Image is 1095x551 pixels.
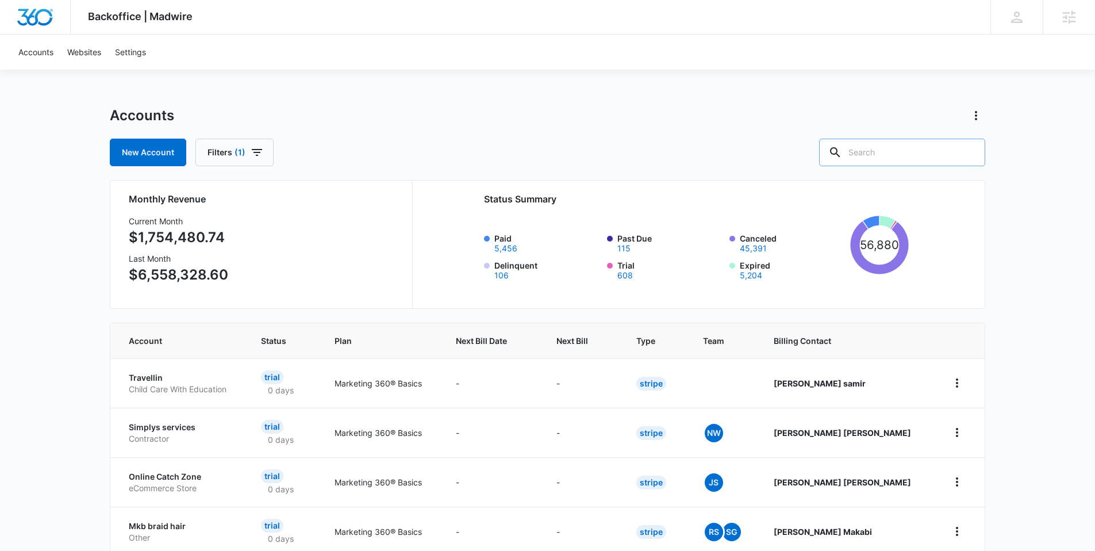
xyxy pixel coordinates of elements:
td: - [543,457,623,507]
div: Trial [261,370,283,384]
h2: Status Summary [484,192,909,206]
div: Trial [261,469,283,483]
span: Account [129,335,217,347]
td: - [442,358,543,408]
button: home [948,473,966,491]
a: Settings [108,35,153,70]
span: Backoffice | Madwire [88,10,193,22]
h3: Last Month [129,252,228,265]
p: $1,754,480.74 [129,227,228,248]
h3: Current Month [129,215,228,227]
div: Stripe [636,426,666,440]
div: Trial [261,519,283,533]
a: New Account [110,139,186,166]
label: Trial [617,259,723,280]
button: Expired [740,271,762,280]
span: Next Bill Date [456,335,512,347]
label: Expired [740,259,846,280]
span: Status [261,335,290,347]
div: Stripe [636,476,666,489]
p: Other [129,532,233,544]
p: Marketing 360® Basics [335,427,428,439]
button: Filters(1) [195,139,274,166]
a: Websites [60,35,108,70]
a: Mkb braid hairOther [129,521,233,543]
strong: [PERSON_NAME] Makabi [774,527,872,537]
strong: [PERSON_NAME] [PERSON_NAME] [774,428,911,438]
p: Marketing 360® Basics [335,476,428,488]
p: Child Care With Education [129,384,233,395]
button: home [948,374,966,392]
a: Online Catch ZoneeCommerce Store [129,471,233,493]
p: Mkb braid hair [129,521,233,532]
td: - [543,358,623,408]
label: Past Due [617,232,723,252]
span: Plan [335,335,428,347]
span: SG [723,523,741,541]
h1: Accounts [110,107,174,124]
td: - [543,408,623,457]
button: Past Due [617,244,631,252]
div: Trial [261,420,283,434]
p: Online Catch Zone [129,471,233,483]
button: Trial [617,271,633,280]
p: Simplys services [129,422,233,433]
button: Delinquent [494,271,509,280]
strong: [PERSON_NAME] samir [774,378,866,388]
a: TravellinChild Care With Education [129,372,233,395]
label: Paid [494,232,600,252]
p: 0 days [261,533,301,545]
p: 0 days [261,384,301,396]
span: Next Bill [556,335,592,347]
td: - [442,408,543,457]
label: Canceled [740,232,846,252]
strong: [PERSON_NAME] [PERSON_NAME] [774,477,911,487]
p: Marketing 360® Basics [335,377,428,389]
button: Paid [494,244,517,252]
p: Contractor [129,433,233,445]
span: Team [703,335,729,347]
button: Actions [967,106,985,125]
span: (1) [235,148,245,156]
div: Stripe [636,377,666,391]
p: Marketing 360® Basics [335,526,428,538]
span: Billing Contact [774,335,920,347]
a: Simplys servicesContractor [129,422,233,444]
button: home [948,522,966,541]
p: $6,558,328.60 [129,265,228,285]
span: Type [636,335,659,347]
a: Accounts [11,35,60,70]
p: 0 days [261,434,301,446]
span: RS [705,523,723,541]
div: Stripe [636,525,666,539]
span: NW [705,424,723,442]
button: home [948,423,966,442]
tspan: 56,880 [859,238,899,252]
p: Travellin [129,372,233,384]
p: eCommerce Store [129,483,233,494]
td: - [442,457,543,507]
span: JS [705,473,723,492]
h2: Monthly Revenue [129,192,398,206]
input: Search [819,139,985,166]
button: Canceled [740,244,767,252]
p: 0 days [261,483,301,495]
label: Delinquent [494,259,600,280]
